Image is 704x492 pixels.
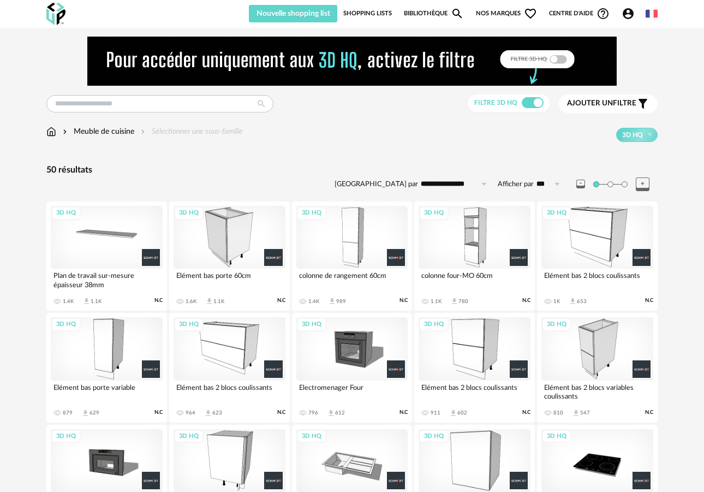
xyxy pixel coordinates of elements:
[46,3,65,25] img: OXP
[296,381,408,402] div: Electromenager Four
[524,7,537,20] span: Heart Outline icon
[204,409,212,417] span: Download icon
[522,409,530,416] span: N.C
[335,410,345,416] div: 612
[81,409,90,417] span: Download icon
[572,409,580,417] span: Download icon
[51,381,163,402] div: Elément bas porte variable
[419,206,449,220] div: 3D HQ
[296,269,408,291] div: colonne de rangement 60cm
[91,298,102,305] div: 1.1K
[174,381,285,402] div: Elément bas 2 blocs coulissants
[542,206,571,220] div: 3D HQ
[328,297,336,305] span: Download icon
[186,410,195,416] div: 964
[577,298,587,305] div: 653
[256,10,330,17] span: Nouvelle shopping list
[292,313,413,422] a: 3D HQ Electromenager Four 796 Download icon 612 N.C
[297,318,326,331] div: 3D HQ
[449,409,457,417] span: Download icon
[51,430,81,443] div: 3D HQ
[249,5,337,22] button: Nouvelle shopping list
[61,126,69,137] img: svg+xml;base64,PHN2ZyB3aWR0aD0iMTYiIGhlaWdodD0iMTYiIHZpZXdCb3g9IjAgMCAxNiAxNiIgZmlsbD0ibm9uZSIgeG...
[277,409,285,416] span: N.C
[419,269,530,291] div: colonne four-MO 60cm
[542,318,571,331] div: 3D HQ
[277,297,285,304] span: N.C
[431,410,440,416] div: 911
[476,5,537,22] span: Nos marques
[541,381,653,402] div: Elément bas 2 blocs variables coulissants
[580,410,590,416] div: 547
[431,298,442,305] div: 1.1K
[169,201,290,311] a: 3D HQ Elément bas porte 60cm 1.6K Download icon 1.1K N.C
[51,269,163,291] div: Plan de travail sur-mesure épaisseur 38mm
[414,201,535,311] a: 3D HQ colonne four-MO 60cm 1.1K Download icon 780 N.C
[419,318,449,331] div: 3D HQ
[169,313,290,422] a: 3D HQ Elément bas 2 blocs coulissants 964 Download icon 623 N.C
[61,126,134,137] div: Meuble de cuisine
[622,131,643,139] span: 3D HQ
[335,180,418,189] label: [GEOGRAPHIC_DATA] par
[174,269,285,291] div: Elément bas porte 60cm
[174,430,204,443] div: 3D HQ
[336,298,346,305] div: 989
[567,99,636,108] span: filtre
[308,410,318,416] div: 796
[51,318,81,331] div: 3D HQ
[622,7,640,20] span: Account Circle icon
[154,409,163,416] span: N.C
[474,99,517,106] span: Filtre 3D HQ
[327,409,335,417] span: Download icon
[636,97,649,110] span: Filter icon
[308,298,319,305] div: 1.4K
[596,7,610,20] span: Help Circle Outline icon
[542,430,571,443] div: 3D HQ
[46,126,56,137] img: svg+xml;base64,PHN2ZyB3aWR0aD0iMTYiIGhlaWdodD0iMTciIHZpZXdCb3g9IjAgMCAxNiAxNyIgZmlsbD0ibm9uZSIgeG...
[498,180,534,189] label: Afficher par
[559,94,658,113] button: Ajouter unfiltre Filter icon
[46,313,167,422] a: 3D HQ Elément bas porte variable 879 Download icon 629 N.C
[451,7,464,20] span: Magnify icon
[553,410,563,416] div: 810
[646,8,658,20] img: fr
[205,297,213,305] span: Download icon
[212,410,222,416] div: 623
[343,5,392,22] a: Shopping Lists
[63,410,73,416] div: 879
[46,164,658,176] div: 50 résultats
[569,297,577,305] span: Download icon
[522,297,530,304] span: N.C
[458,298,468,305] div: 780
[419,381,530,402] div: Elément bas 2 blocs coulissants
[549,7,610,20] span: Centre d'aideHelp Circle Outline icon
[645,297,653,304] span: N.C
[419,430,449,443] div: 3D HQ
[537,313,658,422] a: 3D HQ Elément bas 2 blocs variables coulissants 810 Download icon 547 N.C
[46,201,167,311] a: 3D HQ Plan de travail sur-mesure épaisseur 38mm 1.4K Download icon 1.1K N.C
[174,206,204,220] div: 3D HQ
[457,410,467,416] div: 602
[297,430,326,443] div: 3D HQ
[399,409,408,416] span: N.C
[186,298,196,305] div: 1.6K
[87,37,617,86] img: NEW%20NEW%20HQ%20NEW_V1.gif
[553,298,560,305] div: 1K
[622,7,635,20] span: Account Circle icon
[399,297,408,304] span: N.C
[414,313,535,422] a: 3D HQ Elément bas 2 blocs coulissants 911 Download icon 602 N.C
[90,410,99,416] div: 629
[292,201,413,311] a: 3D HQ colonne de rangement 60cm 1.4K Download icon 989 N.C
[537,201,658,311] a: 3D HQ Elément bas 2 blocs coulissants 1K Download icon 653 N.C
[297,206,326,220] div: 3D HQ
[154,297,163,304] span: N.C
[404,5,464,22] a: BibliothèqueMagnify icon
[645,409,653,416] span: N.C
[63,298,74,305] div: 1.4K
[541,269,653,291] div: Elément bas 2 blocs coulissants
[82,297,91,305] span: Download icon
[174,318,204,331] div: 3D HQ
[51,206,81,220] div: 3D HQ
[213,298,224,305] div: 1.1K
[567,99,613,107] span: Ajouter un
